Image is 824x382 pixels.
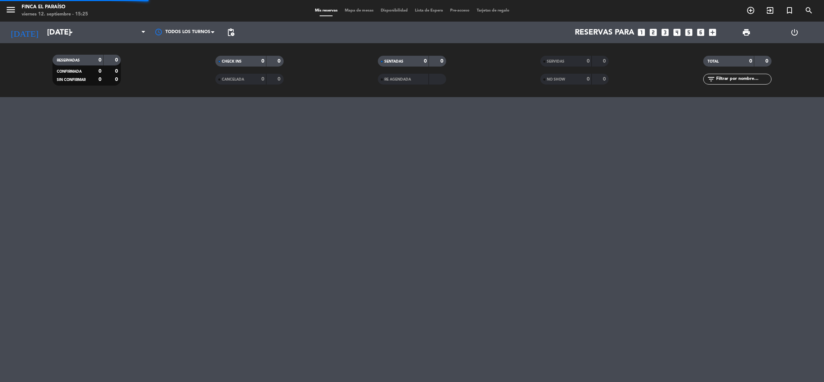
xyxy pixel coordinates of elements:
span: Pre-acceso [447,9,473,13]
span: NO SHOW [547,78,565,81]
i: filter_list [707,75,715,83]
span: Disponibilidad [377,9,411,13]
i: looks_3 [660,28,670,37]
i: menu [5,4,16,15]
i: power_settings_new [790,28,799,37]
strong: 0 [261,77,264,82]
strong: 0 [603,59,607,64]
span: CONFIRMADA [57,70,82,73]
i: search [805,6,813,15]
span: Lista de Espera [411,9,447,13]
strong: 0 [115,77,119,82]
span: print [742,28,751,37]
strong: 0 [440,59,445,64]
strong: 0 [261,59,264,64]
div: LOG OUT [770,22,819,43]
i: looks_6 [696,28,705,37]
i: looks_4 [672,28,682,37]
div: Finca El Paraíso [22,4,88,11]
i: looks_5 [684,28,693,37]
strong: 0 [765,59,770,64]
strong: 0 [115,58,119,63]
strong: 0 [749,59,752,64]
strong: 0 [278,77,282,82]
strong: 0 [587,77,590,82]
i: looks_two [649,28,658,37]
i: turned_in_not [785,6,794,15]
strong: 0 [115,69,119,74]
button: menu [5,4,16,18]
span: RE AGENDADA [384,78,411,81]
span: Mapa de mesas [341,9,377,13]
i: add_box [708,28,717,37]
span: SENTADAS [384,60,403,63]
span: Tarjetas de regalo [473,9,513,13]
strong: 0 [99,58,101,63]
span: SERVIDAS [547,60,564,63]
i: arrow_drop_down [67,28,75,37]
strong: 0 [603,77,607,82]
span: TOTAL [708,60,719,63]
div: viernes 12. septiembre - 15:25 [22,11,88,18]
i: add_circle_outline [746,6,755,15]
strong: 0 [587,59,590,64]
span: CHECK INS [222,60,242,63]
input: Filtrar por nombre... [715,75,771,83]
strong: 0 [424,59,427,64]
strong: 0 [278,59,282,64]
span: Reservas para [575,28,634,37]
strong: 0 [99,69,101,74]
strong: 0 [99,77,101,82]
i: [DATE] [5,24,44,40]
i: exit_to_app [766,6,774,15]
span: RESERVADAS [57,59,80,62]
span: SIN CONFIRMAR [57,78,86,82]
i: looks_one [637,28,646,37]
span: pending_actions [226,28,235,37]
span: Mis reservas [311,9,341,13]
span: CANCELADA [222,78,244,81]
